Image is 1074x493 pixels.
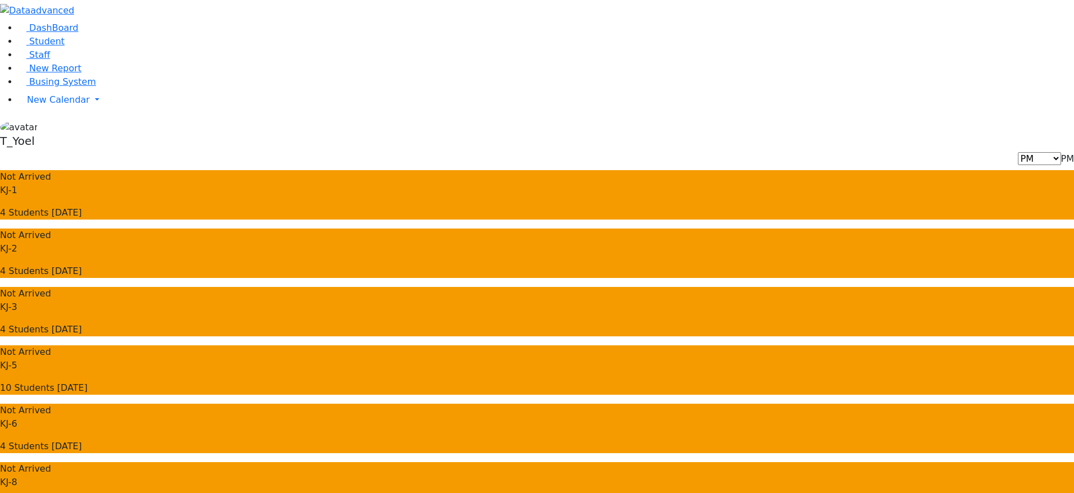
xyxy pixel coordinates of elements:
span: New Calendar [27,94,90,105]
a: New Calendar [18,89,1074,111]
span: Staff [29,49,50,60]
a: Busing System [18,76,96,87]
a: New Report [18,63,81,74]
span: DashBoard [29,22,79,33]
span: PM [1061,153,1074,164]
a: Staff [18,49,50,60]
a: DashBoard [18,22,79,33]
span: New Report [29,63,81,74]
span: Busing System [29,76,96,87]
a: Student [18,36,65,47]
span: Student [29,36,65,47]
